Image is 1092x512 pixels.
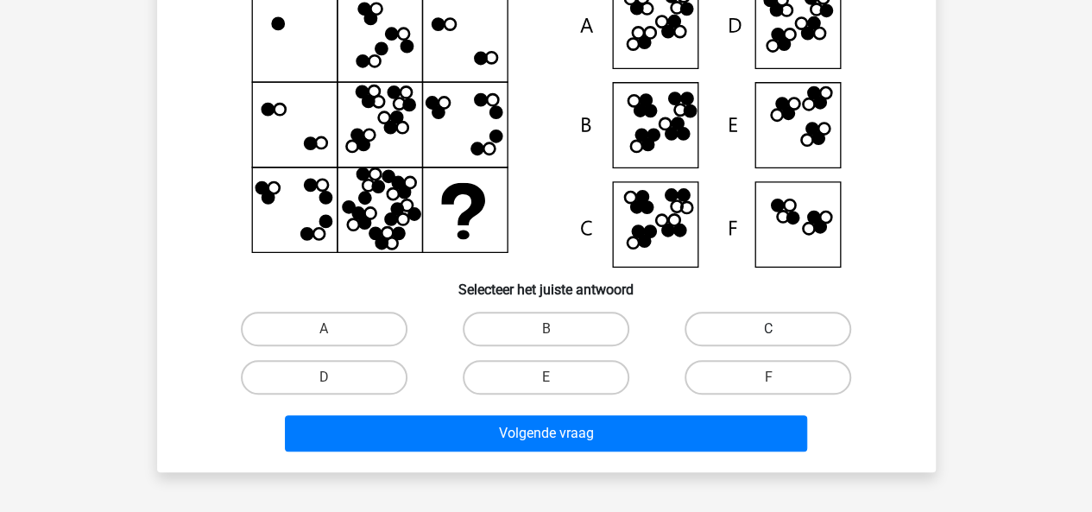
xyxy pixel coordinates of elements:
[285,415,807,452] button: Volgende vraag
[241,312,407,346] label: A
[685,360,851,395] label: F
[463,360,629,395] label: E
[185,268,908,298] h6: Selecteer het juiste antwoord
[685,312,851,346] label: C
[241,360,407,395] label: D
[463,312,629,346] label: B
